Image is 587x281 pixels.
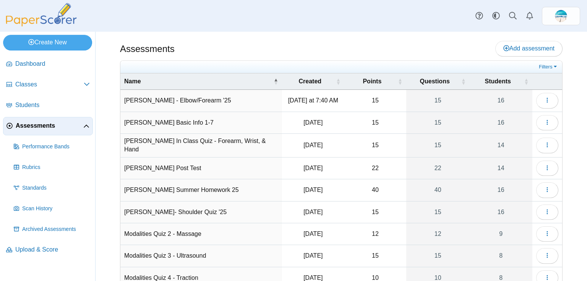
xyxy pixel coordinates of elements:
[274,78,278,85] span: Name : Activate to invert sorting
[336,78,341,85] span: Created : Activate to sort
[15,101,90,109] span: Students
[120,42,175,55] h1: Assessments
[16,122,83,130] span: Assessments
[120,90,282,112] td: [PERSON_NAME] - Elbow/Forearm '25
[22,205,90,213] span: Scan History
[15,60,90,68] span: Dashboard
[120,201,282,223] td: [PERSON_NAME]- Shoulder Quiz '25
[120,158,282,179] td: [PERSON_NAME] Post Test
[537,63,560,71] a: Filters
[22,164,90,171] span: Rubrics
[344,223,406,245] td: 12
[303,252,323,259] time: Feb 24, 2025 at 7:40 AM
[470,245,532,266] a: 8
[521,8,538,24] a: Alerts
[406,90,470,111] a: 15
[406,223,470,245] a: 12
[288,97,338,104] time: Sep 24, 2025 at 7:40 AM
[398,78,402,85] span: Points : Activate to sort
[303,165,323,171] time: Dec 4, 2024 at 7:23 AM
[555,10,567,22] span: Chrissy Greenberg
[470,134,532,157] a: 14
[3,55,93,73] a: Dashboard
[11,179,93,197] a: Standards
[3,35,92,50] a: Create New
[470,90,532,111] a: 16
[124,77,272,86] span: Name
[11,158,93,177] a: Rubrics
[22,143,90,151] span: Performance Bands
[303,275,323,281] time: Feb 24, 2025 at 7:43 AM
[22,184,90,192] span: Standards
[120,134,282,158] td: [PERSON_NAME] In Class Quiz - Forearm, Wrist, & Hand
[406,179,470,201] a: 40
[542,7,580,25] a: ps.H1yuw66FtyTk4FxR
[344,245,406,267] td: 15
[286,77,334,86] span: Created
[120,223,282,245] td: Modalities Quiz 2 - Massage
[344,179,406,201] td: 40
[120,245,282,267] td: Modalities Quiz 3 - Ultrasound
[344,201,406,223] td: 15
[406,201,470,223] a: 15
[344,112,406,134] td: 15
[303,119,323,126] time: Sep 5, 2025 at 12:31 PM
[470,158,532,179] a: 14
[3,76,93,94] a: Classes
[344,134,406,158] td: 15
[303,231,323,237] time: Feb 19, 2025 at 7:14 AM
[406,158,470,179] a: 22
[22,226,90,233] span: Archived Assessments
[11,220,93,239] a: Archived Assessments
[3,21,79,28] a: PaperScorer
[120,112,282,134] td: [PERSON_NAME] Basic Info 1-7
[555,10,567,22] img: ps.H1yuw66FtyTk4FxR
[11,200,93,218] a: Scan History
[524,78,529,85] span: Students : Activate to sort
[11,138,93,156] a: Performance Bands
[348,77,396,86] span: Points
[495,41,563,56] a: Add assessment
[303,187,323,193] time: Aug 22, 2025 at 3:21 PM
[3,96,93,115] a: Students
[303,142,323,148] time: Sep 25, 2024 at 8:48 AM
[503,45,555,52] span: Add assessment
[461,78,466,85] span: Questions : Activate to sort
[120,179,282,201] td: [PERSON_NAME] Summer Homework 25
[470,223,532,245] a: 9
[470,179,532,201] a: 16
[15,80,84,89] span: Classes
[15,245,90,254] span: Upload & Score
[3,3,79,26] img: PaperScorer
[473,77,522,86] span: Students
[406,112,470,133] a: 15
[470,112,532,133] a: 16
[470,201,532,223] a: 16
[3,241,93,259] a: Upload & Score
[410,77,460,86] span: Questions
[303,209,323,215] time: Sep 17, 2025 at 7:34 AM
[344,90,406,112] td: 15
[344,158,406,179] td: 22
[406,134,470,157] a: 15
[3,117,93,135] a: Assessments
[406,245,470,266] a: 15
